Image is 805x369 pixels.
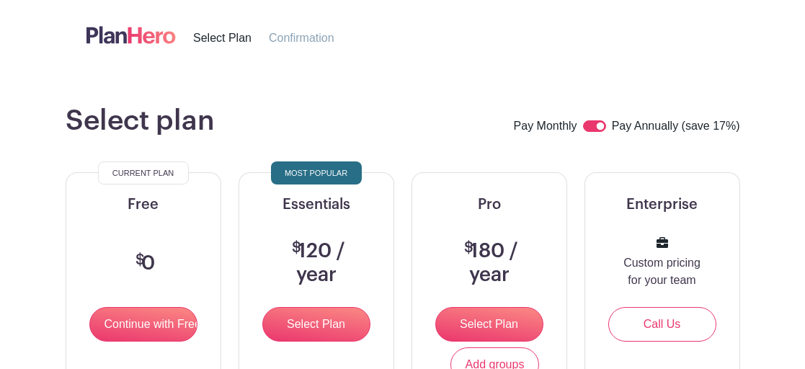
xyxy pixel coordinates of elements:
span: Confirmation [269,32,334,44]
input: Select Plan [435,307,543,342]
label: Pay Annually (save 17%) [612,117,740,136]
span: $ [464,241,473,255]
span: Current Plan [112,164,174,182]
input: Select Plan [262,307,370,342]
h5: Enterprise [602,196,722,213]
a: Call Us [608,307,716,342]
label: Pay Monthly [514,117,577,136]
p: Custom pricing for your team [620,254,705,289]
h1: Select plan [66,105,215,138]
h5: Free [84,196,203,213]
input: Continue with Free [89,307,197,342]
h5: Essentials [257,196,376,213]
h3: 0 [132,252,155,275]
span: $ [292,241,301,255]
span: Most Popular [285,164,347,182]
h3: 120 / year [274,239,359,287]
span: $ [135,253,145,267]
h3: 180 / year [447,239,532,287]
span: Select Plan [193,32,252,44]
img: logo-507f7623f17ff9eddc593b1ce0a138ce2505c220e1c5a4e2b4648c50719b7d32.svg [86,23,176,47]
h5: Pro [430,196,549,213]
